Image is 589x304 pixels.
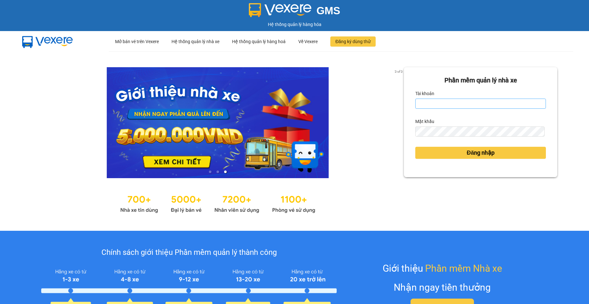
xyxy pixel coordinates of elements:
[32,67,41,178] button: previous slide / item
[395,67,404,178] button: next slide / item
[120,191,315,215] img: Statistics.png
[415,99,546,109] input: Tài khoản
[467,148,495,157] span: Đăng nhập
[115,31,159,52] div: Mở bán vé trên Vexere
[425,261,502,276] span: Phần mềm Nhà xe
[298,31,318,52] div: Về Vexere
[415,75,546,85] div: Phần mềm quản lý nhà xe
[16,31,79,52] img: mbUUG5Q.png
[172,31,219,52] div: Hệ thống quản lý nhà xe
[209,171,211,173] li: slide item 1
[2,21,587,28] div: Hệ thống quản lý hàng hóa
[393,67,404,75] p: 3 of 3
[415,116,434,126] label: Mật khẩu
[249,10,340,15] a: GMS
[330,36,376,47] button: Đăng ký dùng thử
[394,280,491,295] div: Nhận ngay tiền thưởng
[249,3,312,17] img: logo 2
[217,171,219,173] li: slide item 2
[383,261,502,276] div: Giới thiệu
[415,88,434,99] label: Tài khoản
[232,31,286,52] div: Hệ thống quản lý hàng hoá
[41,247,337,259] div: Chính sách giới thiệu Phần mềm quản lý thành công
[415,147,546,159] button: Đăng nhập
[415,126,544,137] input: Mật khẩu
[316,5,340,16] span: GMS
[224,171,227,173] li: slide item 3
[335,38,371,45] span: Đăng ký dùng thử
